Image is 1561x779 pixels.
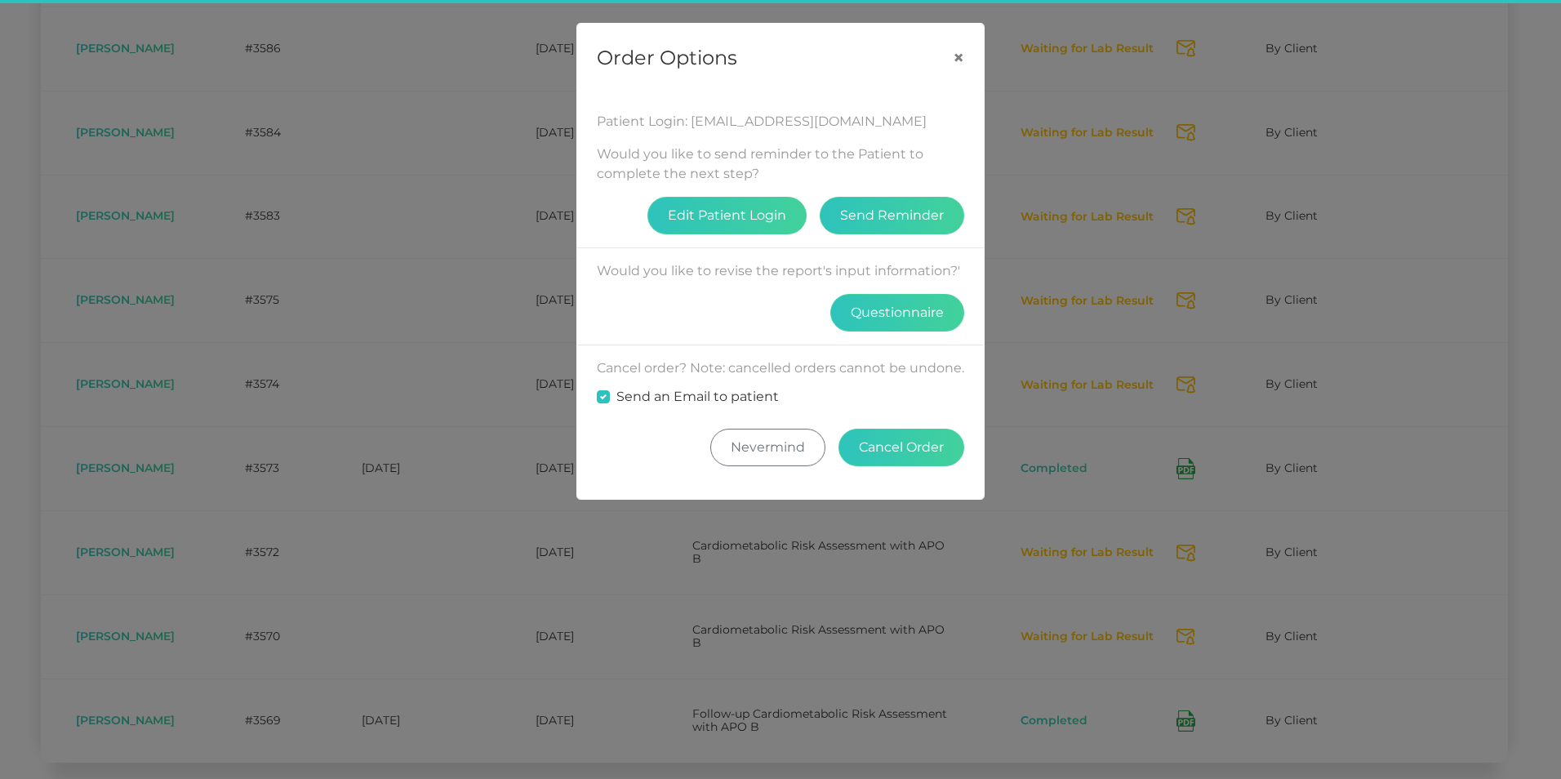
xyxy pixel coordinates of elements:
[597,112,964,131] div: Patient Login: [EMAIL_ADDRESS][DOMAIN_NAME]
[830,294,964,332] button: Questionnaire
[820,197,964,234] button: Send Reminder
[933,24,984,92] button: Close
[710,429,825,466] button: Nevermind
[616,387,779,407] label: Send an Email to patient
[838,429,964,466] button: Cancel Order
[577,92,984,499] div: Would you like to send reminder to the Patient to complete the next step? Would you like to revis...
[647,197,807,234] button: Edit Patient Login
[597,43,737,73] h5: Order Options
